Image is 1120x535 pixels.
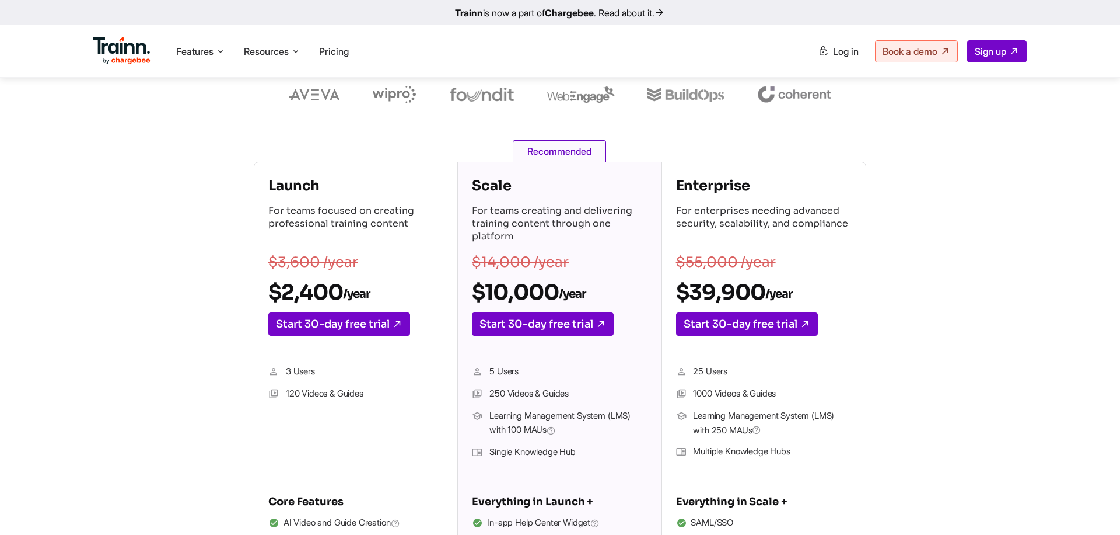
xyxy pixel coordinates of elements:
[1062,479,1120,535] iframe: Chat Widget
[975,46,1006,57] span: Sign up
[455,7,483,19] b: Trainn
[472,387,647,402] li: 250 Videos & Guides
[811,41,866,62] a: Log in
[268,279,443,305] h2: $2,400
[268,492,443,511] h5: Core Features
[676,444,852,460] li: Multiple Knowledge Hubs
[472,176,647,195] h4: Scale
[676,492,852,511] h5: Everything in Scale +
[319,46,349,57] a: Pricing
[647,88,724,102] img: buildops logo
[967,40,1027,62] a: Sign up
[449,88,514,102] img: foundit logo
[676,204,852,245] p: For enterprises needing advanced security, scalability, and compliance
[765,287,792,301] sub: /year
[268,364,443,380] li: 3 Users
[244,45,289,58] span: Resources
[487,516,600,531] span: In-app Help Center Widget
[268,176,443,195] h4: Launch
[676,516,852,531] li: SAML/SSO
[676,387,852,402] li: 1000 Videos & Guides
[472,253,569,271] s: $14,000 /year
[268,312,410,336] a: Start 30-day free trial
[472,279,647,305] h2: $10,000
[343,287,370,301] sub: /year
[373,86,416,103] img: wipro logo
[545,7,594,19] b: Chargebee
[513,140,606,162] span: Recommended
[833,46,859,57] span: Log in
[176,45,213,58] span: Features
[693,409,851,437] span: Learning Management System (LMS) with 250 MAUs
[472,492,647,511] h5: Everything in Launch +
[472,204,647,245] p: For teams creating and delivering training content through one platform
[676,176,852,195] h4: Enterprise
[676,279,852,305] h2: $39,900
[283,516,400,531] span: AI Video and Guide Creation
[559,287,586,301] sub: /year
[268,204,443,245] p: For teams focused on creating professional training content
[268,253,358,271] s: $3,600 /year
[489,409,647,438] span: Learning Management System (LMS) with 100 MAUs
[472,445,647,460] li: Single Knowledge Hub
[883,46,937,57] span: Book a demo
[93,37,150,65] img: Trainn Logo
[676,312,818,336] a: Start 30-day free trial
[757,86,831,103] img: coherent logo
[472,312,614,336] a: Start 30-day free trial
[472,364,647,380] li: 5 Users
[289,89,340,100] img: aveva logo
[547,86,615,103] img: webengage logo
[676,364,852,380] li: 25 Users
[268,387,443,402] li: 120 Videos & Guides
[875,40,958,62] a: Book a demo
[676,253,776,271] s: $55,000 /year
